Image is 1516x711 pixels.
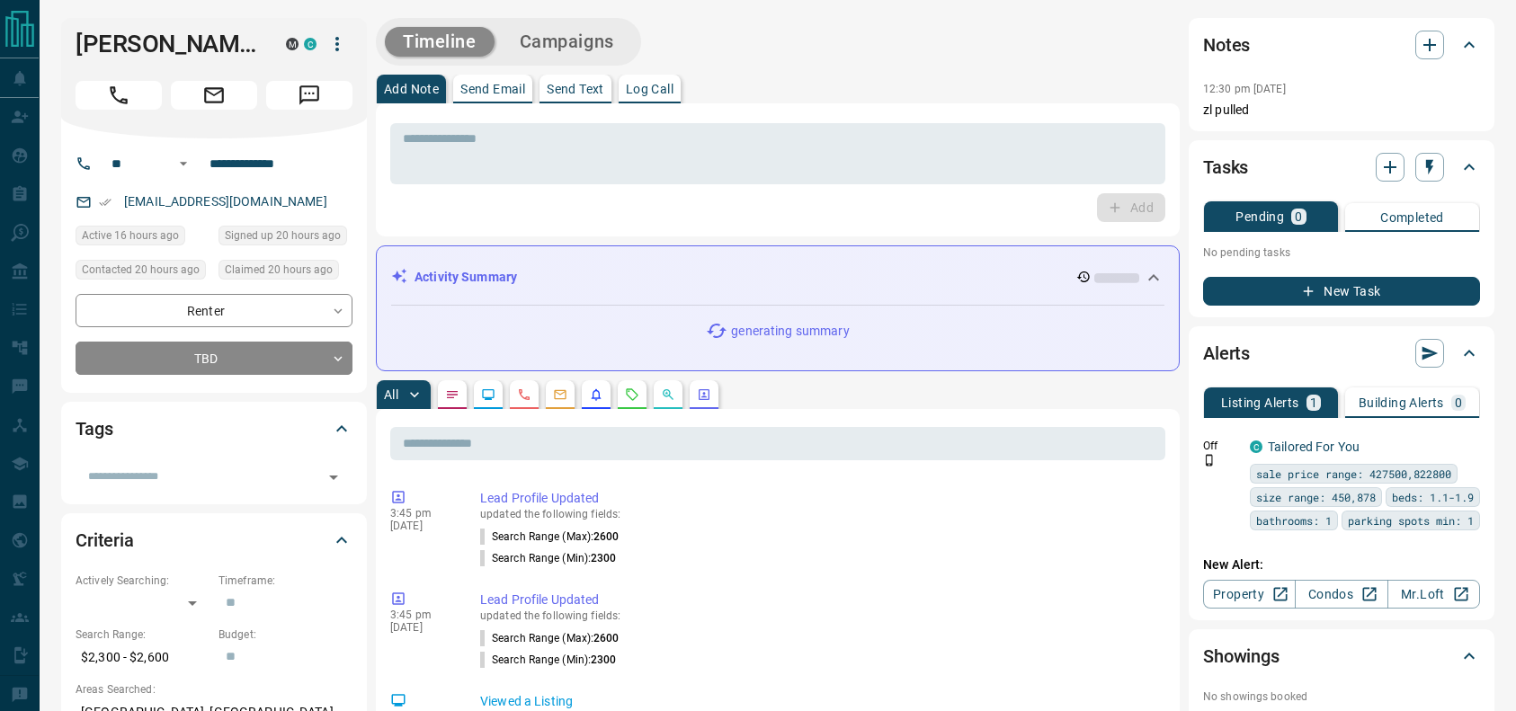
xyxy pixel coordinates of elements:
[1203,277,1480,306] button: New Task
[1268,440,1360,454] a: Tailored For You
[480,652,617,668] p: Search Range (Min) :
[76,226,210,251] div: Mon Aug 11 2025
[1359,396,1444,409] p: Building Alerts
[391,261,1164,294] div: Activity Summary
[1295,210,1302,223] p: 0
[626,83,673,95] p: Log Call
[218,226,352,251] div: Mon Aug 11 2025
[593,530,619,543] span: 2600
[625,387,639,402] svg: Requests
[124,194,327,209] a: [EMAIL_ADDRESS][DOMAIN_NAME]
[76,342,352,375] div: TBD
[1455,396,1462,409] p: 0
[517,387,531,402] svg: Calls
[1203,31,1250,59] h2: Notes
[1256,465,1451,483] span: sale price range: 427500,822800
[321,465,346,490] button: Open
[502,27,632,57] button: Campaigns
[390,609,453,621] p: 3:45 pm
[547,83,604,95] p: Send Text
[390,507,453,520] p: 3:45 pm
[1203,689,1480,705] p: No showings booked
[1295,580,1387,609] a: Condos
[218,573,352,589] p: Timeframe:
[480,591,1158,609] p: Lead Profile Updated
[76,681,352,698] p: Areas Searched:
[384,83,439,95] p: Add Note
[173,153,194,174] button: Open
[76,260,210,285] div: Mon Aug 11 2025
[76,81,162,110] span: Call
[76,573,210,589] p: Actively Searching:
[218,260,352,285] div: Mon Aug 11 2025
[82,261,200,279] span: Contacted 20 hours ago
[697,387,711,402] svg: Agent Actions
[460,83,525,95] p: Send Email
[304,38,317,50] div: condos.ca
[1203,642,1280,671] h2: Showings
[1203,239,1480,266] p: No pending tasks
[1256,511,1332,529] span: bathrooms: 1
[591,552,616,564] span: 2300
[286,38,299,50] div: mrloft.ca
[76,414,112,443] h2: Tags
[480,609,1158,622] p: updated the following fields:
[480,508,1158,520] p: updated the following fields:
[1203,23,1480,67] div: Notes
[76,526,134,555] h2: Criteria
[480,489,1158,508] p: Lead Profile Updated
[1203,153,1248,182] h2: Tasks
[266,81,352,110] span: Message
[480,692,1158,711] p: Viewed a Listing
[1256,488,1376,506] span: size range: 450,878
[1348,511,1474,529] span: parking spots min: 1
[1203,555,1480,574] p: New Alert:
[480,550,617,566] p: Search Range (Min) :
[1203,635,1480,678] div: Showings
[1235,210,1284,223] p: Pending
[1203,332,1480,375] div: Alerts
[445,387,459,402] svg: Notes
[1250,440,1262,453] div: condos.ca
[76,407,352,450] div: Tags
[661,387,675,402] svg: Opportunities
[99,196,111,209] svg: Email Verified
[481,387,495,402] svg: Lead Browsing Activity
[1203,146,1480,189] div: Tasks
[390,520,453,532] p: [DATE]
[390,621,453,634] p: [DATE]
[385,27,495,57] button: Timeline
[480,529,620,545] p: Search Range (Max) :
[384,388,398,401] p: All
[218,627,352,643] p: Budget:
[1387,580,1480,609] a: Mr.Loft
[589,387,603,402] svg: Listing Alerts
[1310,396,1317,409] p: 1
[415,268,517,287] p: Activity Summary
[76,519,352,562] div: Criteria
[553,387,567,402] svg: Emails
[1203,580,1296,609] a: Property
[1203,101,1480,120] p: zl pulled
[171,81,257,110] span: Email
[1203,454,1216,467] svg: Push Notification Only
[480,630,620,646] p: Search Range (Max) :
[1392,488,1474,506] span: beds: 1.1-1.9
[1203,339,1250,368] h2: Alerts
[76,643,210,672] p: $2,300 - $2,600
[731,322,849,341] p: generating summary
[593,632,619,644] span: 2600
[225,227,341,244] span: Signed up 20 hours ago
[591,653,616,666] span: 2300
[225,261,333,279] span: Claimed 20 hours ago
[76,627,210,643] p: Search Range:
[1203,438,1239,454] p: Off
[1221,396,1299,409] p: Listing Alerts
[82,227,179,244] span: Active 16 hours ago
[76,294,352,327] div: Renter
[1203,83,1286,95] p: 12:30 pm [DATE]
[76,30,259,58] h1: [PERSON_NAME]
[1380,211,1444,224] p: Completed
